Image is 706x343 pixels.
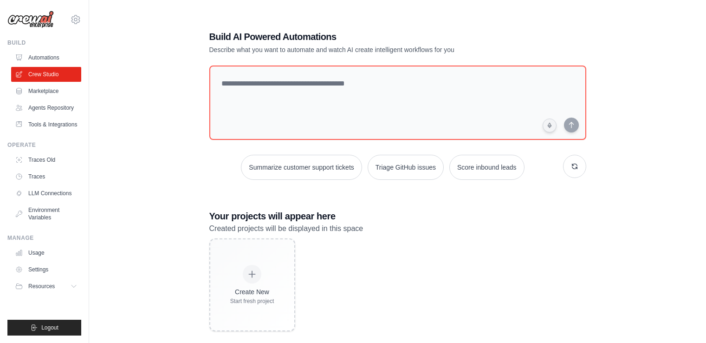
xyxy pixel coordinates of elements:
img: Logo [7,11,54,28]
a: Traces [11,169,81,184]
a: Environment Variables [11,203,81,225]
div: Build [7,39,81,46]
p: Describe what you want to automate and watch AI create intelligent workflows for you [209,45,521,54]
div: Create New [230,287,274,297]
div: Operate [7,141,81,149]
button: Summarize customer support tickets [241,155,362,180]
button: Triage GitHub issues [368,155,444,180]
a: Marketplace [11,84,81,99]
a: Usage [11,245,81,260]
div: Manage [7,234,81,242]
a: Crew Studio [11,67,81,82]
a: LLM Connections [11,186,81,201]
button: Get new suggestions [563,155,586,178]
a: Tools & Integrations [11,117,81,132]
button: Resources [11,279,81,294]
button: Logout [7,320,81,336]
h3: Your projects will appear here [209,210,586,223]
p: Created projects will be displayed in this space [209,223,586,235]
a: Traces Old [11,152,81,167]
h1: Build AI Powered Automations [209,30,521,43]
button: Click to speak your automation idea [543,119,557,132]
span: Logout [41,324,58,331]
a: Automations [11,50,81,65]
button: Score inbound leads [449,155,525,180]
span: Resources [28,283,55,290]
div: Start fresh project [230,297,274,305]
a: Settings [11,262,81,277]
a: Agents Repository [11,100,81,115]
